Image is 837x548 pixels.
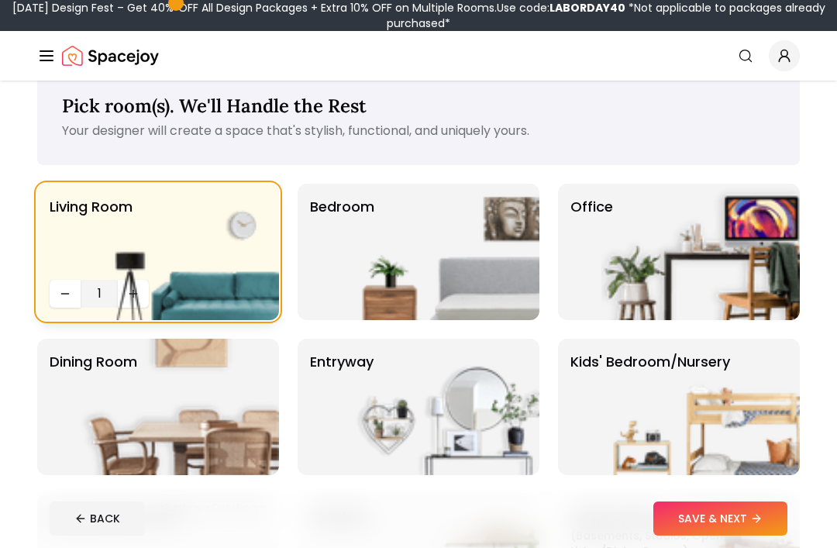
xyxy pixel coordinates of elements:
[62,122,775,140] p: Your designer will create a space that's stylish, functional, and uniquely yours.
[62,40,159,71] img: Spacejoy Logo
[81,184,279,320] img: Living Room
[50,351,137,463] p: Dining Room
[341,184,539,320] img: Bedroom
[570,351,730,463] p: Kids' Bedroom/Nursery
[310,196,374,308] p: Bedroom
[81,339,279,475] img: Dining Room
[341,339,539,475] img: entryway
[653,501,787,536] button: SAVE & NEXT
[570,196,613,308] p: Office
[310,351,374,463] p: entryway
[50,501,145,536] button: BACK
[601,184,800,320] img: Office
[601,339,800,475] img: Kids' Bedroom/Nursery
[37,31,800,81] nav: Global
[62,94,367,118] span: Pick room(s). We'll Handle the Rest
[62,40,159,71] a: Spacejoy
[50,280,81,308] button: Decrease quantity
[50,196,133,274] p: Living Room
